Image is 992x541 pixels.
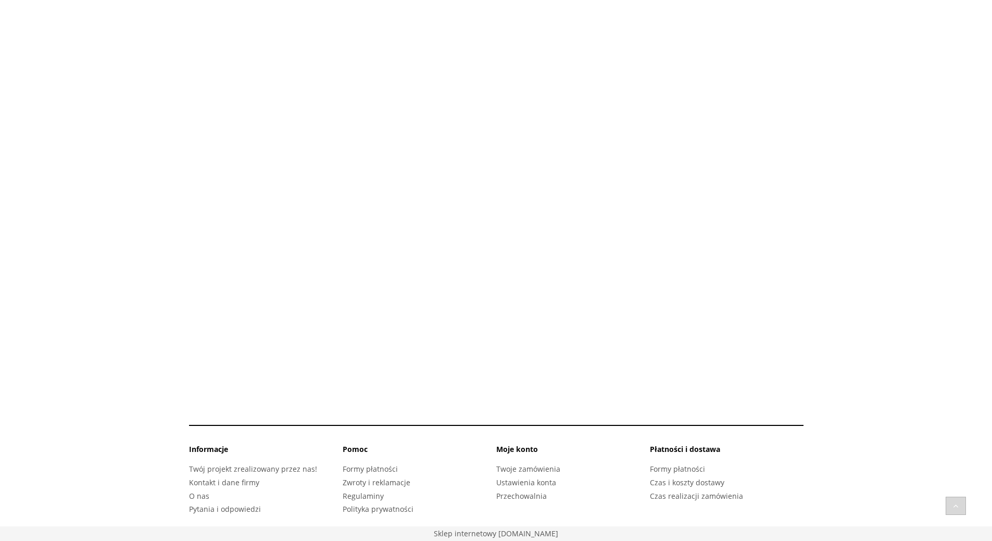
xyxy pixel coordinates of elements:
a: Formy płatności [650,464,705,474]
li: Moje konto [496,444,650,462]
a: Kontakt i dane firmy [189,477,259,487]
li: Informacje [189,444,343,462]
a: Twój projekt zrealizowany przez nas! [189,464,317,474]
li: Płatności i dostawa [650,444,803,462]
a: Twoje zamówienia [496,464,560,474]
a: Czas realizacji zamówienia [650,491,743,501]
li: Pomoc [343,444,496,462]
a: Zwroty i reklamacje [343,477,410,487]
a: Pytania i odpowiedzi [189,504,261,514]
a: O nas [189,491,209,501]
a: Przechowalnia [496,491,547,501]
a: Sklep stworzony na platformie Shoper. Przejdź do strony shoper.pl - otwiera się w nowej karcie [434,529,558,538]
a: Czas i koszty dostawy [650,477,724,487]
a: Polityka prywatności [343,504,413,514]
a: Formy płatności [343,464,398,474]
a: Regulaminy [343,491,384,501]
a: Ustawienia konta [496,477,556,487]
